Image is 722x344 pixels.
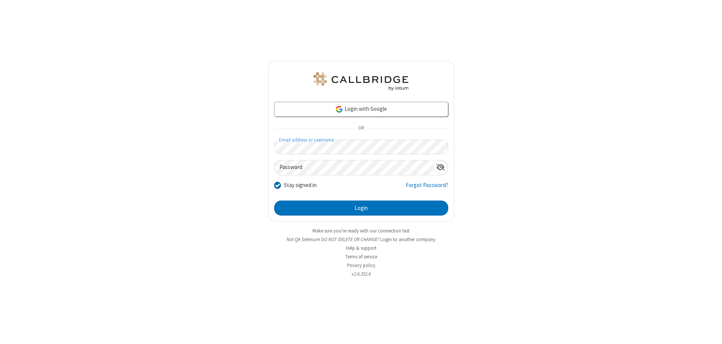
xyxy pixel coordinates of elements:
img: QA Selenium DO NOT DELETE OR CHANGE [312,72,410,91]
li: Not QA Selenium DO NOT DELETE OR CHANGE? [268,236,454,243]
div: Show password [433,160,448,174]
button: Login to another company [380,236,435,243]
a: Help & support [346,245,376,251]
a: Privacy policy [347,262,375,269]
a: Forgot Password? [406,181,448,195]
a: Make sure you're ready with our connection test [312,228,410,234]
img: google-icon.png [335,105,343,113]
li: v2.6.352.6 [268,270,454,278]
input: Password [275,160,433,175]
button: Login [274,201,448,216]
input: Email address or username [274,140,448,154]
label: Stay signed in [284,181,317,190]
span: OR [355,123,367,134]
a: Terms of service [345,253,377,260]
a: Login with Google [274,102,448,117]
